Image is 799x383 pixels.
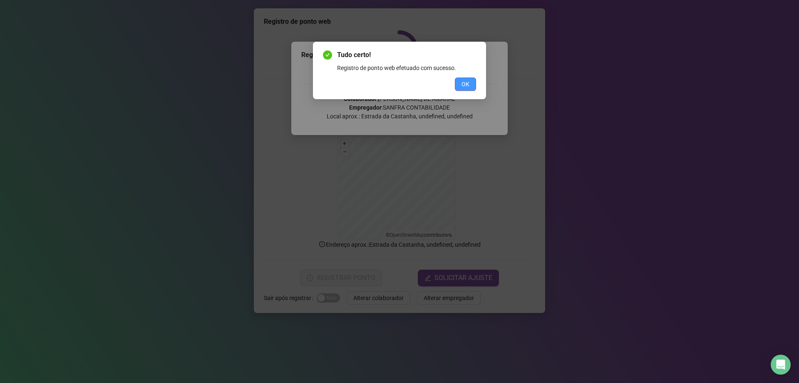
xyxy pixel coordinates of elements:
span: OK [462,80,469,89]
span: Tudo certo! [337,50,476,60]
div: Open Intercom Messenger [771,355,791,375]
span: check-circle [323,50,332,60]
button: OK [455,78,476,91]
div: Registro de ponto web efetuado com sucesso. [337,63,476,73]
